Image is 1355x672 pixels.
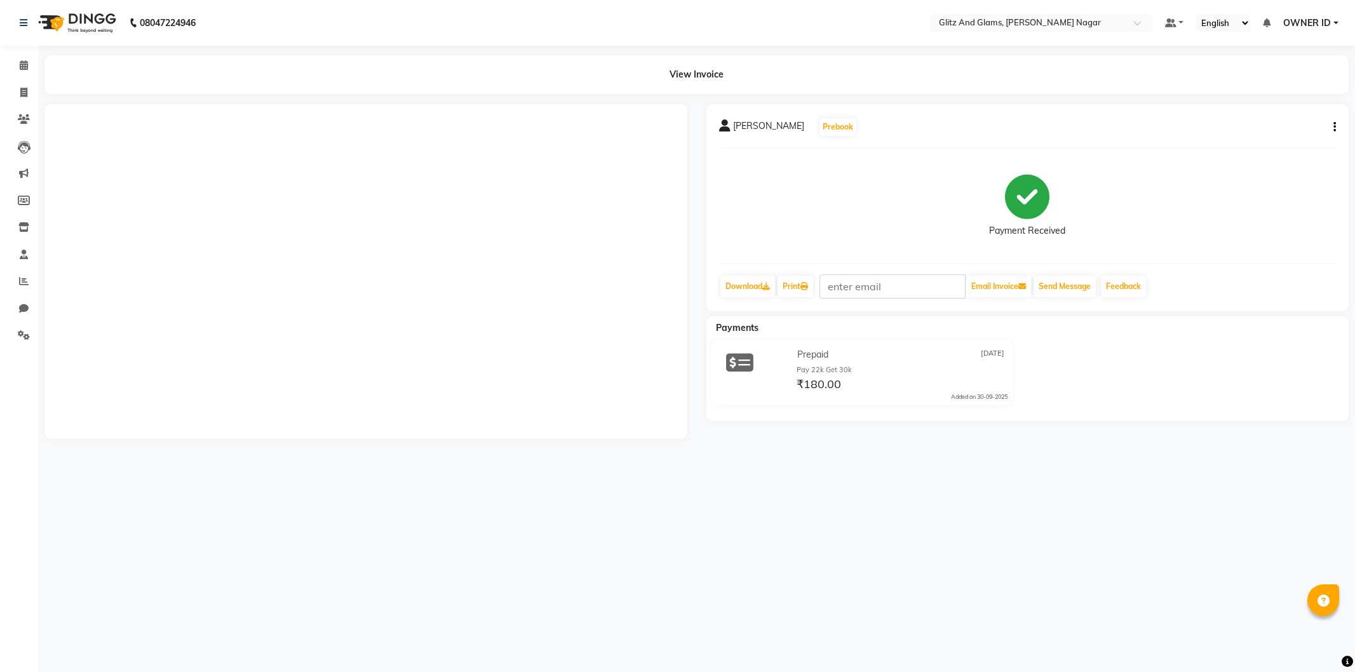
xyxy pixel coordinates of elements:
a: Print [778,276,813,297]
button: Email Invoice [966,276,1031,297]
span: ₹180.00 [797,377,841,394]
span: [DATE] [981,348,1004,361]
input: enter email [819,274,966,299]
span: OWNER ID [1283,17,1331,30]
div: Payment Received [989,224,1065,238]
a: Download [720,276,775,297]
button: Send Message [1034,276,1096,297]
div: Added on 30-09-2025 [951,393,1008,401]
div: Pay 22k Get 30k [797,365,1008,375]
img: logo [32,5,119,41]
a: Feedback [1101,276,1146,297]
div: View Invoice [44,55,1349,94]
span: Payments [716,322,758,333]
button: Prebook [819,118,856,136]
b: 08047224946 [140,5,196,41]
span: Prepaid [797,348,828,361]
iframe: chat widget [1302,621,1342,659]
span: [PERSON_NAME] [733,119,804,137]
